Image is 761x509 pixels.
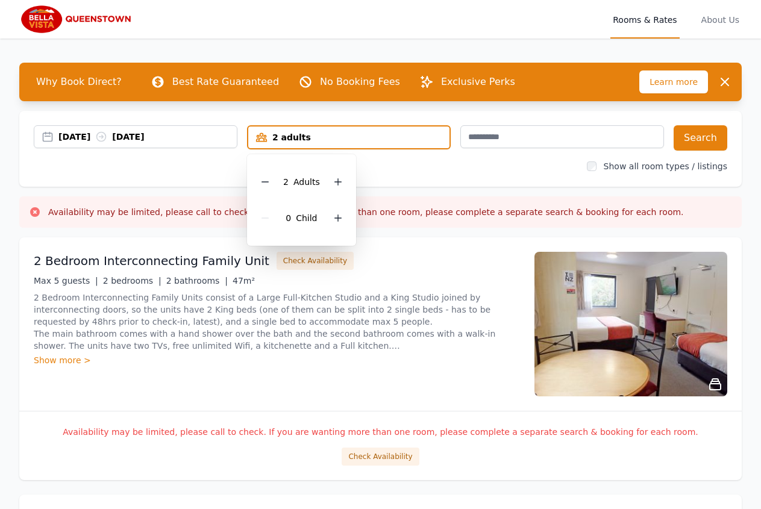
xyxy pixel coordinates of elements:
div: Show more > [34,354,520,366]
img: Bella Vista Queenstown [19,5,136,34]
span: 2 [283,177,289,187]
span: Adult s [293,177,320,187]
p: No Booking Fees [320,75,400,89]
span: 0 [286,213,291,223]
label: Show all room types / listings [604,161,727,171]
p: Availability may be limited, please call to check. If you are wanting more than one room, please ... [34,426,727,438]
button: Search [674,125,727,151]
p: 2 Bedroom Interconnecting Family Units consist of a Large Full-Kitchen Studio and a King Studio j... [34,292,520,352]
p: Exclusive Perks [441,75,515,89]
h3: 2 Bedroom Interconnecting Family Unit [34,252,269,269]
span: 47m² [233,276,255,286]
span: Max 5 guests | [34,276,98,286]
button: Check Availability [277,252,354,270]
button: Check Availability [342,448,419,466]
span: Why Book Direct? [27,70,131,94]
span: Child [296,213,317,223]
span: 2 bathrooms | [166,276,228,286]
span: Learn more [639,70,708,93]
p: Best Rate Guaranteed [172,75,279,89]
h3: Availability may be limited, please call to check. If you are wanting more than one room, please ... [48,206,684,218]
span: 2 bedrooms | [103,276,161,286]
div: [DATE] [DATE] [58,131,237,143]
div: 2 adults [248,131,449,143]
